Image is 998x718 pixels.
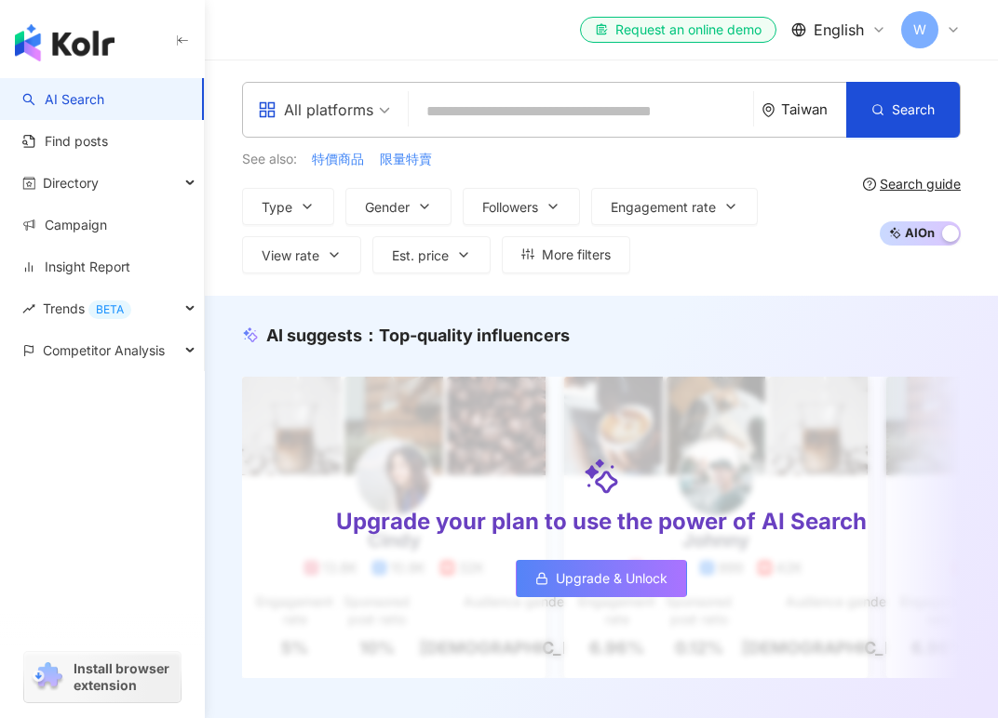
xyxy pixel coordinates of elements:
[15,24,115,61] img: logo
[312,150,364,168] span: 特價商品
[22,258,130,276] a: Insight Report
[379,326,570,345] span: Top-quality influencers
[580,17,776,43] a: Request an online demo
[43,287,131,329] span: Trends
[43,329,165,371] span: Competitor Analysis
[380,150,432,168] span: 限量特賣
[482,200,538,215] span: Followers
[345,188,452,225] button: Gender
[762,103,775,117] span: environment
[74,660,175,694] span: Install browser extension
[502,236,630,273] button: More filters
[22,90,104,109] a: searchAI Search
[892,102,935,117] span: Search
[24,652,181,702] a: chrome extensionInstall browser extension
[372,236,491,273] button: Est. price
[516,560,687,597] a: Upgrade & Unlock
[22,216,107,234] a: Campaign
[242,150,297,168] span: See also:
[22,132,108,151] a: Find posts
[258,95,373,125] div: All platforms
[913,20,926,40] span: W
[863,178,876,191] span: question-circle
[556,571,668,586] span: Upgrade & Unlock
[880,177,961,192] div: Search guide
[542,247,611,262] span: More filters
[311,149,365,169] button: 特價商品
[595,20,762,39] div: Request an online demo
[88,300,131,319] div: BETA
[392,248,449,263] span: Est. price
[846,82,960,138] button: Search
[336,506,867,538] div: Upgrade your plan to use the power of AI Search
[258,100,276,119] span: appstore
[781,101,846,117] div: Taiwan
[262,248,319,263] span: View rate
[266,324,570,347] div: AI suggests ：
[365,200,410,215] span: Gender
[611,200,716,215] span: Engagement rate
[262,200,292,215] span: Type
[242,236,361,273] button: View rate
[814,20,864,40] span: English
[463,188,580,225] button: Followers
[43,162,99,204] span: Directory
[30,662,65,692] img: chrome extension
[379,149,433,169] button: 限量特賣
[22,302,35,315] span: rise
[591,188,758,225] button: Engagement rate
[242,188,334,225] button: Type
